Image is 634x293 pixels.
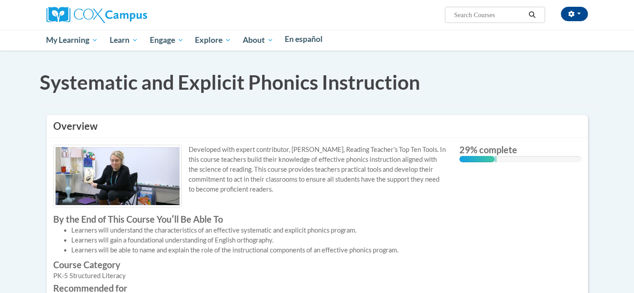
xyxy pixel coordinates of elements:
a: Explore [189,30,237,50]
button: Account Settings [561,7,588,21]
div: 29% complete [459,156,495,162]
span: About [243,35,273,46]
label: By the End of This Course Youʹll Be Able To [53,214,446,224]
span: Explore [195,35,231,46]
a: Engage [144,30,190,50]
a: Learn [104,30,144,50]
label: 29% complete [459,145,581,155]
img: Cox Campus [46,7,147,23]
div: Main menu [33,30,602,50]
label: Course Category [53,260,446,270]
a: My Learning [41,30,104,50]
img: Course logo image [53,145,182,207]
div: PK-5 Structured Literacy [53,271,446,281]
li: Learners will understand the characteristics of an effective systematic and explicit phonics prog... [71,225,446,235]
a: About [237,30,279,50]
span: En español [285,34,323,44]
span: My Learning [46,35,98,46]
p: Developed with expert contributor, [PERSON_NAME], Reading Teacher's Top Ten Tools. In this course... [53,145,446,194]
a: En español [279,30,329,49]
label: Recommended for [53,283,446,293]
input: Search Courses [453,9,525,20]
li: Learners will gain a foundational understanding of English orthography. [71,235,446,245]
div: 0.001% [495,156,497,162]
li: Learners will be able to name and explain the role of the instructional components of an effectiv... [71,245,446,255]
button: Search [525,9,539,20]
span: Learn [110,35,138,46]
a: Cox Campus [46,10,147,18]
span: Systematic and Explicit Phonics Instruction [40,70,420,94]
i:  [528,12,536,18]
span: Engage [150,35,184,46]
h3: Overview [53,119,581,133]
